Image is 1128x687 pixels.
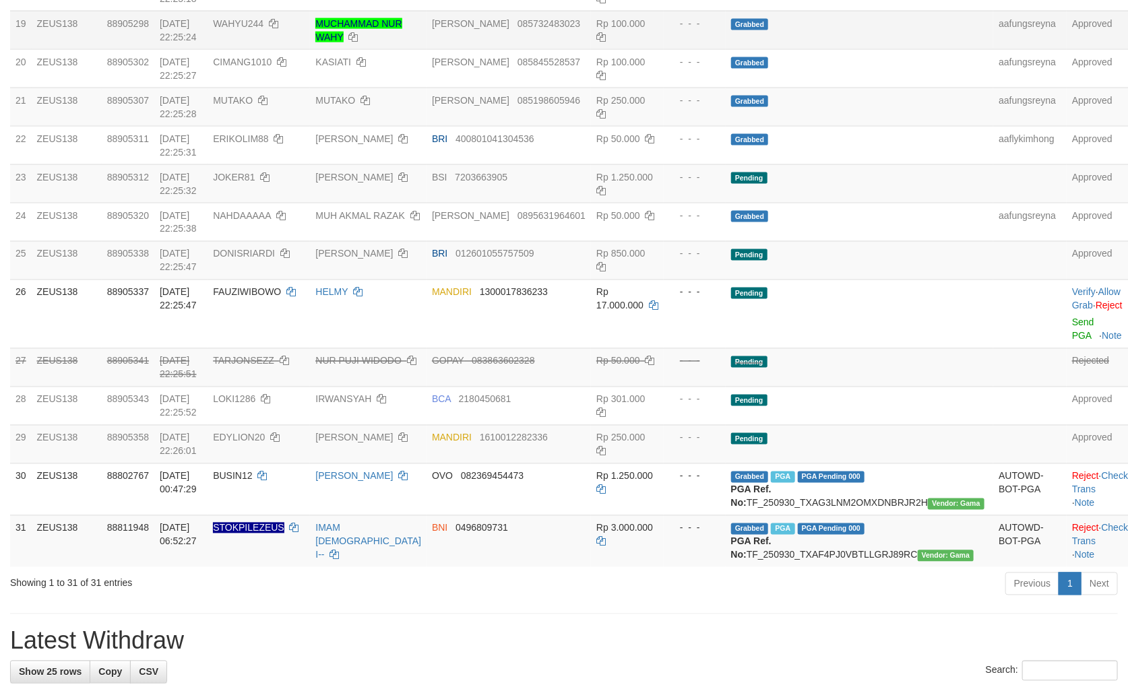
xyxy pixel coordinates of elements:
[518,57,580,67] span: Copy 085845528537 to clipboard
[213,432,265,443] span: EDYLION20
[32,126,102,164] td: ZEUS138
[461,471,524,482] span: Copy 082369454473 to clipboard
[315,249,393,259] a: [PERSON_NAME]
[1072,317,1094,341] a: Send PGA
[432,249,447,259] span: BRI
[432,57,509,67] span: [PERSON_NAME]
[518,210,586,221] span: Copy 0895631964601 to clipboard
[432,432,472,443] span: MANDIRI
[456,133,534,144] span: Copy 400801041304536 to clipboard
[139,667,158,678] span: CSV
[1072,287,1121,311] a: Allow Grab
[669,17,720,30] div: - - -
[10,425,32,463] td: 29
[1075,550,1095,560] a: Note
[993,463,1067,515] td: AUTOWD-BOT-PGA
[107,471,149,482] span: 88802767
[986,661,1118,681] label: Search:
[160,18,197,42] span: [DATE] 22:25:24
[32,164,102,203] td: ZEUS138
[32,49,102,88] td: ZEUS138
[213,523,284,533] span: Nama rekening ada tanda titik/strip, harap diedit
[669,521,720,535] div: - - -
[107,95,149,106] span: 88905307
[432,210,509,221] span: [PERSON_NAME]
[32,88,102,126] td: ZEUS138
[10,515,32,567] td: 31
[10,571,460,590] div: Showing 1 to 31 of 31 entries
[1022,661,1118,681] input: Search:
[107,287,149,298] span: 88905337
[160,249,197,273] span: [DATE] 22:25:47
[993,126,1067,164] td: aaflykimhong
[10,241,32,280] td: 25
[518,18,580,29] span: Copy 085732483023 to clipboard
[32,387,102,425] td: ZEUS138
[432,471,453,482] span: OVO
[98,667,122,678] span: Copy
[459,394,511,405] span: Copy 2180450681 to clipboard
[669,170,720,184] div: - - -
[315,172,393,183] a: [PERSON_NAME]
[1072,471,1099,482] a: Reject
[10,661,90,684] a: Show 25 rows
[160,471,197,495] span: [DATE] 00:47:29
[731,356,767,368] span: Pending
[669,354,720,368] div: - - -
[160,210,197,234] span: [DATE] 22:25:38
[596,172,653,183] span: Rp 1.250.000
[315,57,351,67] a: KASIATI
[993,11,1067,49] td: aafungsreyna
[1072,287,1096,298] a: Verify
[596,523,653,533] span: Rp 3.000.000
[10,628,1118,655] h1: Latest Withdraw
[1072,523,1128,547] a: Check Trans
[19,667,82,678] span: Show 25 rows
[918,550,974,562] span: Vendor URL: https://trx31.1velocity.biz
[160,523,197,547] span: [DATE] 06:52:27
[993,88,1067,126] td: aafungsreyna
[669,247,720,261] div: - - -
[669,469,720,483] div: - - -
[1072,287,1121,311] span: ·
[456,249,534,259] span: Copy 012601055757509 to clipboard
[315,18,402,42] a: MUCHAMMAD NUR WAHY
[993,515,1067,567] td: AUTOWD-BOT-PGA
[160,287,197,311] span: [DATE] 22:25:47
[160,133,197,158] span: [DATE] 22:25:31
[432,356,464,366] span: GOPAY
[10,387,32,425] td: 28
[10,164,32,203] td: 23
[213,18,263,29] span: WAHYU244
[993,49,1067,88] td: aafungsreyna
[432,95,509,106] span: [PERSON_NAME]
[160,432,197,457] span: [DATE] 22:26:01
[1059,572,1082,595] a: 1
[731,172,767,184] span: Pending
[726,463,994,515] td: TF_250930_TXAG3LNM2OMXDNBRJR2H
[315,394,371,405] a: IRWANSYAH
[596,287,644,311] span: Rp 17.000.000
[213,210,271,221] span: NAHDAAAAA
[107,18,149,29] span: 88905298
[731,96,769,107] span: Grabbed
[1075,498,1095,509] a: Note
[107,249,149,259] span: 88905338
[596,133,640,144] span: Rp 50.000
[731,57,769,69] span: Grabbed
[771,471,794,483] span: Marked by aafsreyleap
[731,433,767,445] span: Pending
[669,55,720,69] div: - - -
[432,18,509,29] span: [PERSON_NAME]
[596,18,645,29] span: Rp 100.000
[798,471,865,483] span: PGA Pending
[213,133,268,144] span: ERIKOLIM88
[10,280,32,348] td: 26
[315,356,402,366] a: NUR PUJI WIDODO
[10,88,32,126] td: 21
[596,394,645,405] span: Rp 301.000
[928,498,984,510] span: Vendor URL: https://trx31.1velocity.biz
[10,348,32,387] td: 27
[130,661,167,684] a: CSV
[315,210,405,221] a: MUH AKMAL RAZAK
